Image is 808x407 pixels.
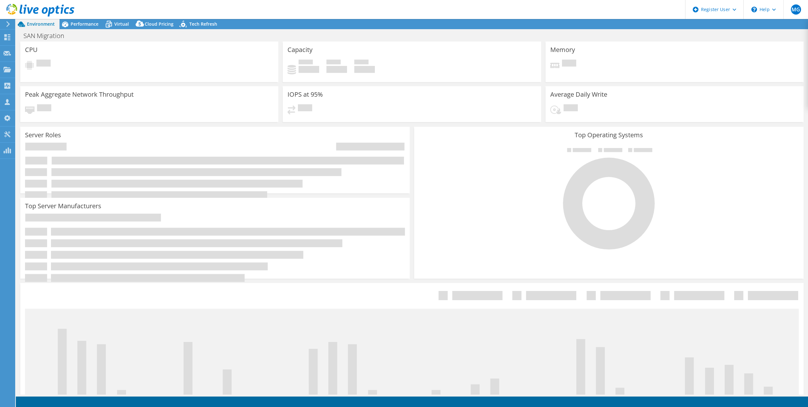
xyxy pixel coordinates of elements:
[751,7,757,12] svg: \n
[36,60,51,68] span: Pending
[189,21,217,27] span: Tech Refresh
[564,104,578,113] span: Pending
[354,60,369,66] span: Total
[326,66,347,73] h4: 0 GiB
[550,91,607,98] h3: Average Daily Write
[25,46,38,53] h3: CPU
[37,104,51,113] span: Pending
[299,60,313,66] span: Used
[21,32,74,39] h1: SAN Migration
[25,132,61,139] h3: Server Roles
[791,4,801,15] span: MG
[298,104,312,113] span: Pending
[287,91,323,98] h3: IOPS at 95%
[25,203,101,210] h3: Top Server Manufacturers
[71,21,98,27] span: Performance
[287,46,312,53] h3: Capacity
[145,21,174,27] span: Cloud Pricing
[419,132,799,139] h3: Top Operating Systems
[25,91,134,98] h3: Peak Aggregate Network Throughput
[550,46,575,53] h3: Memory
[27,21,55,27] span: Environment
[562,60,576,68] span: Pending
[114,21,129,27] span: Virtual
[326,60,341,66] span: Free
[354,66,375,73] h4: 0 GiB
[299,66,319,73] h4: 0 GiB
